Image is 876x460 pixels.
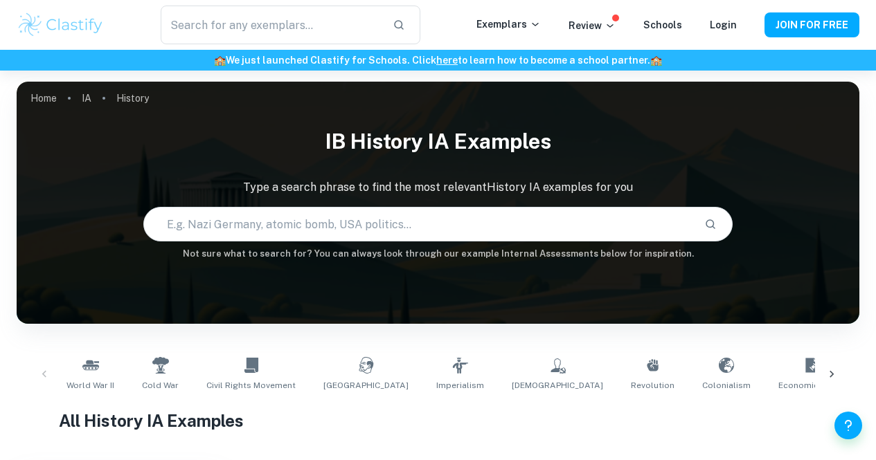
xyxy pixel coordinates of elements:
a: Login [710,19,737,30]
a: Schools [643,19,682,30]
span: Colonialism [702,379,751,392]
a: Home [30,89,57,108]
span: [GEOGRAPHIC_DATA] [323,379,409,392]
button: JOIN FOR FREE [765,12,859,37]
button: Help and Feedback [834,412,862,439]
span: Civil Rights Movement [206,379,296,392]
span: 🏫 [214,55,226,66]
input: E.g. Nazi Germany, atomic bomb, USA politics... [144,205,694,243]
p: Type a search phrase to find the most relevant History IA examples for you [17,179,859,196]
input: Search for any exemplars... [161,6,382,44]
span: Cold War [142,379,179,392]
p: History [116,91,149,106]
button: Search [699,212,722,236]
h6: We just launched Clastify for Schools. Click to learn how to become a school partner. [3,53,873,68]
span: Imperialism [436,379,484,392]
span: 🏫 [650,55,662,66]
img: Clastify logo [17,11,105,39]
h6: Not sure what to search for? You can always look through our example Internal Assessments below f... [17,247,859,261]
a: here [436,55,458,66]
h1: IB History IA examples [17,120,859,163]
p: Exemplars [476,17,541,32]
a: IA [82,89,91,108]
h1: All History IA Examples [59,408,817,433]
span: [DEMOGRAPHIC_DATA] [512,379,603,392]
span: Economic Policy [778,379,845,392]
span: Revolution [631,379,674,392]
span: World War II [66,379,114,392]
p: Review [569,18,616,33]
